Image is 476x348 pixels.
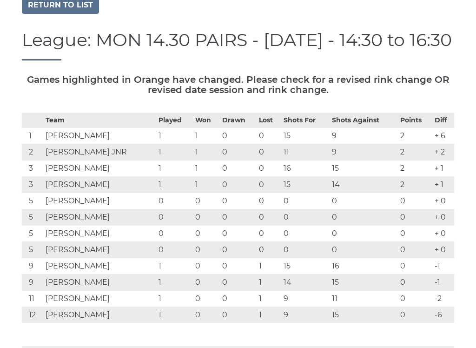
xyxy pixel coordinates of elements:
[281,193,330,209] td: 0
[156,176,193,193] td: 1
[281,307,330,323] td: 9
[193,241,220,258] td: 0
[43,290,156,307] td: [PERSON_NAME]
[398,176,432,193] td: 2
[330,144,398,160] td: 9
[281,176,330,193] td: 15
[43,160,156,176] td: [PERSON_NAME]
[22,258,43,274] td: 9
[193,225,220,241] td: 0
[281,241,330,258] td: 0
[193,290,220,307] td: 0
[432,176,454,193] td: + 1
[257,225,281,241] td: 0
[330,176,398,193] td: 14
[22,30,454,60] h1: League: MON 14.30 PAIRS - [DATE] - 14:30 to 16:30
[398,225,432,241] td: 0
[330,258,398,274] td: 16
[398,127,432,144] td: 2
[22,241,43,258] td: 5
[43,241,156,258] td: [PERSON_NAME]
[257,290,281,307] td: 1
[156,209,193,225] td: 0
[156,307,193,323] td: 1
[398,209,432,225] td: 0
[432,290,454,307] td: -2
[330,241,398,258] td: 0
[220,160,257,176] td: 0
[257,144,281,160] td: 0
[257,127,281,144] td: 0
[281,127,330,144] td: 15
[156,274,193,290] td: 1
[257,307,281,323] td: 1
[330,307,398,323] td: 15
[398,113,432,127] th: Points
[22,307,43,323] td: 12
[220,225,257,241] td: 0
[156,160,193,176] td: 1
[22,225,43,241] td: 5
[330,225,398,241] td: 0
[220,241,257,258] td: 0
[398,193,432,209] td: 0
[43,127,156,144] td: [PERSON_NAME]
[257,160,281,176] td: 0
[281,209,330,225] td: 0
[330,193,398,209] td: 0
[156,113,193,127] th: Played
[22,193,43,209] td: 5
[281,258,330,274] td: 15
[398,144,432,160] td: 2
[43,209,156,225] td: [PERSON_NAME]
[22,176,43,193] td: 3
[281,290,330,307] td: 9
[193,144,220,160] td: 1
[281,113,330,127] th: Shots For
[398,290,432,307] td: 0
[398,258,432,274] td: 0
[156,127,193,144] td: 1
[432,127,454,144] td: + 6
[193,258,220,274] td: 0
[193,176,220,193] td: 1
[22,74,454,95] h5: Games highlighted in Orange have changed. Please check for a revised rink change OR revised date ...
[432,209,454,225] td: + 0
[398,241,432,258] td: 0
[193,274,220,290] td: 0
[156,225,193,241] td: 0
[257,113,281,127] th: Lost
[156,193,193,209] td: 0
[193,307,220,323] td: 0
[43,307,156,323] td: [PERSON_NAME]
[156,258,193,274] td: 1
[193,209,220,225] td: 0
[193,160,220,176] td: 1
[156,241,193,258] td: 0
[220,307,257,323] td: 0
[43,144,156,160] td: [PERSON_NAME] JNR
[281,225,330,241] td: 0
[22,160,43,176] td: 3
[432,113,454,127] th: Diff
[330,160,398,176] td: 15
[22,127,43,144] td: 1
[220,209,257,225] td: 0
[220,176,257,193] td: 0
[257,176,281,193] td: 0
[156,290,193,307] td: 1
[432,225,454,241] td: + 0
[330,209,398,225] td: 0
[398,160,432,176] td: 2
[220,113,257,127] th: Drawn
[220,193,257,209] td: 0
[22,209,43,225] td: 5
[156,144,193,160] td: 1
[220,290,257,307] td: 0
[257,193,281,209] td: 0
[257,209,281,225] td: 0
[330,127,398,144] td: 9
[220,127,257,144] td: 0
[43,113,156,127] th: Team
[432,274,454,290] td: -1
